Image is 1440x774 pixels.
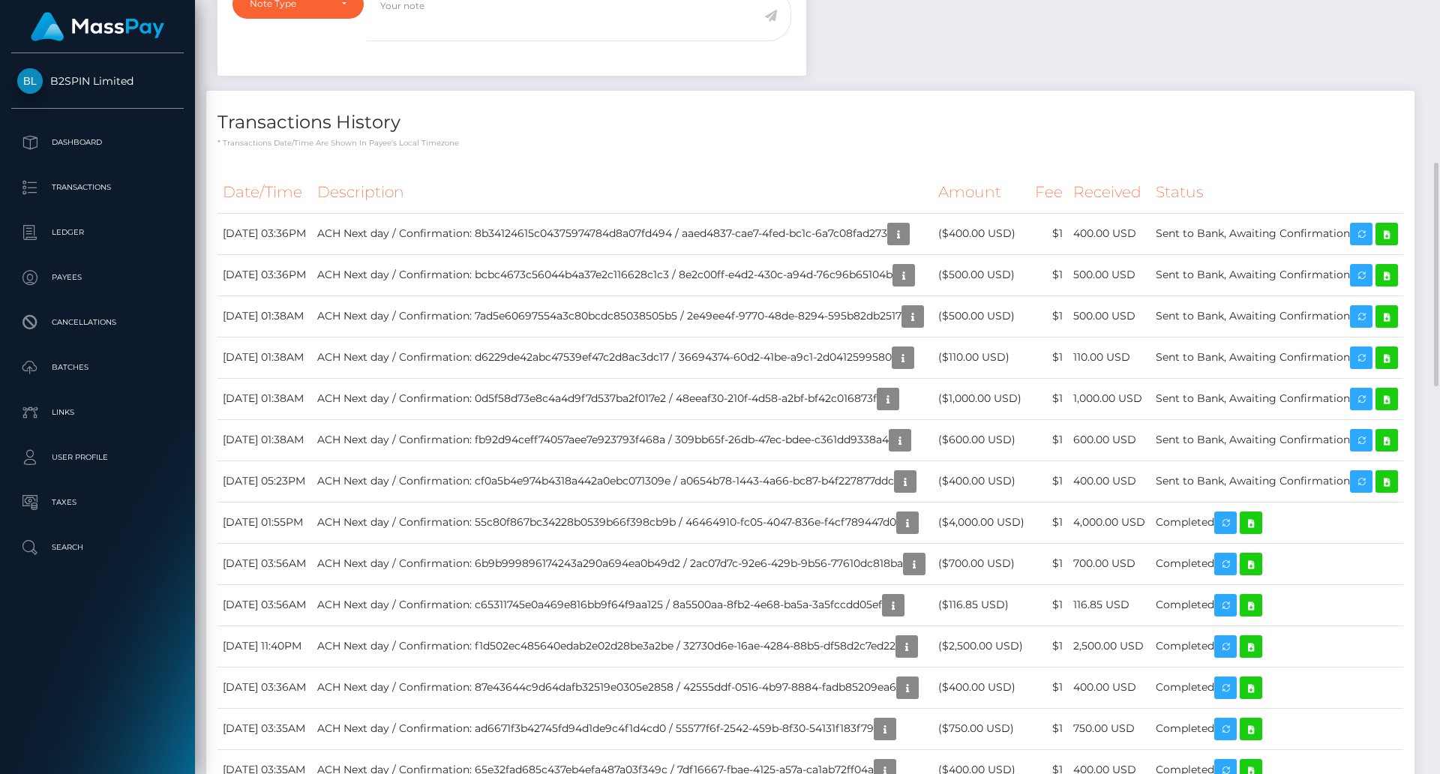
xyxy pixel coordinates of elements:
td: Completed [1150,625,1403,667]
td: ($400.00 USD) [933,460,1030,502]
td: Sent to Bank, Awaiting Confirmation [1150,460,1403,502]
p: Links [17,401,178,424]
td: Sent to Bank, Awaiting Confirmation [1150,378,1403,419]
td: ACH Next day / Confirmation: c65311745e0a469e816bb9f64f9aa125 / 8a5500aa-8fb2-4e68-ba5a-3a5fccdd05ef [312,584,933,625]
p: Search [17,536,178,559]
td: [DATE] 01:38AM [217,378,312,419]
p: * Transactions date/time are shown in payee's local timezone [217,137,1403,148]
td: ACH Next day / Confirmation: d6229de42abc47539ef47c2d8ac3dc17 / 36694374-60d2-41be-a9c1-2d0412599580 [312,337,933,378]
th: Fee [1030,172,1068,213]
td: ($110.00 USD) [933,337,1030,378]
p: Taxes [17,491,178,514]
a: Links [11,394,184,431]
span: B2SPIN Limited [11,74,184,88]
a: Search [11,529,184,566]
td: ($750.00 USD) [933,708,1030,749]
td: 4,000.00 USD [1068,502,1150,543]
a: Ledger [11,214,184,251]
td: ACH Next day / Confirmation: 6b9b999896174243a290a694ea0b49d2 / 2ac07d7c-92e6-429b-9b56-77610dc818ba [312,543,933,584]
td: [DATE] 01:38AM [217,419,312,460]
td: $1 [1030,295,1068,337]
td: ($4,000.00 USD) [933,502,1030,543]
td: ($400.00 USD) [933,667,1030,708]
td: $1 [1030,708,1068,749]
td: ACH Next day / Confirmation: 7ad5e60697554a3c80bcdc85038505b5 / 2e49ee4f-9770-48de-8294-595b82db2517 [312,295,933,337]
td: 116.85 USD [1068,584,1150,625]
p: Cancellations [17,311,178,334]
td: [DATE] 11:40PM [217,625,312,667]
td: 500.00 USD [1068,295,1150,337]
p: Batches [17,356,178,379]
td: $1 [1030,584,1068,625]
img: MassPay Logo [31,12,164,41]
td: $1 [1030,625,1068,667]
td: ACH Next day / Confirmation: 55c80f867bc34228b0539b66f398cb9b / 46464910-fc05-4047-836e-f4cf789447d0 [312,502,933,543]
td: 110.00 USD [1068,337,1150,378]
th: Received [1068,172,1150,213]
td: 400.00 USD [1068,667,1150,708]
td: ACH Next day / Confirmation: ad6671f3b42745fd94d1de9c4f1d4cd0 / 55577f6f-2542-459b-8f30-54131f183f79 [312,708,933,749]
td: ($1,000.00 USD) [933,378,1030,419]
a: Batches [11,349,184,386]
a: Cancellations [11,304,184,341]
td: 400.00 USD [1068,460,1150,502]
td: $1 [1030,460,1068,502]
td: Completed [1150,667,1403,708]
td: [DATE] 03:56AM [217,584,312,625]
td: [DATE] 03:35AM [217,708,312,749]
td: ($500.00 USD) [933,254,1030,295]
td: ACH Next day / Confirmation: f1d502ec485640edab2e02d28be3a2be / 32730d6e-16ae-4284-88b5-df58d2c7ed22 [312,625,933,667]
td: Completed [1150,543,1403,584]
td: Completed [1150,708,1403,749]
th: Amount [933,172,1030,213]
td: [DATE] 03:36PM [217,213,312,254]
td: 750.00 USD [1068,708,1150,749]
td: [DATE] 01:38AM [217,337,312,378]
td: Sent to Bank, Awaiting Confirmation [1150,213,1403,254]
p: Payees [17,266,178,289]
td: [DATE] 01:55PM [217,502,312,543]
td: 600.00 USD [1068,419,1150,460]
td: Sent to Bank, Awaiting Confirmation [1150,419,1403,460]
td: $1 [1030,543,1068,584]
td: [DATE] 03:36PM [217,254,312,295]
td: ($700.00 USD) [933,543,1030,584]
td: Sent to Bank, Awaiting Confirmation [1150,295,1403,337]
td: $1 [1030,254,1068,295]
a: Dashboard [11,124,184,161]
td: 700.00 USD [1068,543,1150,584]
td: ACH Next day / Confirmation: bcbc4673c56044b4a37e2c116628c1c3 / 8e2c00ff-e4d2-430c-a94d-76c96b65104b [312,254,933,295]
td: [DATE] 03:56AM [217,543,312,584]
td: ACH Next day / Confirmation: 0d5f58d73e8c4a4d9f7d537ba2f017e2 / 48eeaf30-210f-4d58-a2bf-bf42c016873f [312,378,933,419]
h4: Transactions History [217,109,1403,136]
td: [DATE] 03:36AM [217,667,312,708]
td: 2,500.00 USD [1068,625,1150,667]
td: ACH Next day / Confirmation: fb92d94ceff74057aee7e923793f468a / 309bb65f-26db-47ec-bdee-c361dd9338a4 [312,419,933,460]
td: ($600.00 USD) [933,419,1030,460]
td: [DATE] 01:38AM [217,295,312,337]
td: $1 [1030,213,1068,254]
td: Completed [1150,502,1403,543]
td: $1 [1030,378,1068,419]
td: [DATE] 05:23PM [217,460,312,502]
img: B2SPIN Limited [17,68,43,94]
td: 500.00 USD [1068,254,1150,295]
td: ($400.00 USD) [933,213,1030,254]
a: Transactions [11,169,184,206]
td: ($500.00 USD) [933,295,1030,337]
td: Sent to Bank, Awaiting Confirmation [1150,337,1403,378]
p: Transactions [17,176,178,199]
td: ACH Next day / Confirmation: 8b34124615c04375974784d8a07fd494 / aaed4837-cae7-4fed-bc1c-6a7c08fad273 [312,213,933,254]
td: $1 [1030,419,1068,460]
td: $1 [1030,502,1068,543]
p: Dashboard [17,131,178,154]
p: Ledger [17,221,178,244]
td: 400.00 USD [1068,213,1150,254]
td: ACH Next day / Confirmation: cf0a5b4e974b4318a442a0ebc071309e / a0654b78-1443-4a66-bc87-b4f227877ddc [312,460,933,502]
a: Taxes [11,484,184,521]
td: ($2,500.00 USD) [933,625,1030,667]
td: $1 [1030,337,1068,378]
th: Status [1150,172,1403,213]
td: $1 [1030,667,1068,708]
td: Sent to Bank, Awaiting Confirmation [1150,254,1403,295]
